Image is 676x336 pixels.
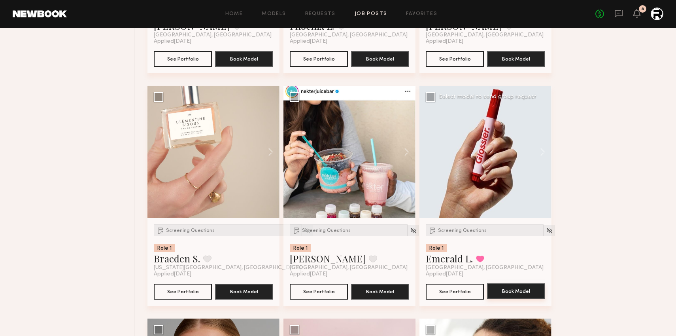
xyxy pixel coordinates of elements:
[351,284,409,300] button: Book Model
[429,226,436,234] img: Submission Icon
[426,271,545,277] div: Applied [DATE]
[546,227,553,234] img: Unhide Model
[410,227,417,234] img: Unhide Model
[166,228,215,233] span: Screening Questions
[154,265,302,271] span: [US_STATE][GEOGRAPHIC_DATA], [GEOGRAPHIC_DATA]
[290,252,366,265] a: [PERSON_NAME]
[215,55,273,62] a: Book Model
[426,252,473,265] a: Emerald L.
[157,226,164,234] img: Submission Icon
[154,244,175,252] div: Role 1
[290,244,311,252] div: Role 1
[215,288,273,294] a: Book Model
[641,7,644,11] div: 8
[215,51,273,67] button: Book Model
[426,38,545,45] div: Applied [DATE]
[351,51,409,67] button: Book Model
[426,244,447,252] div: Role 1
[426,265,544,271] span: [GEOGRAPHIC_DATA], [GEOGRAPHIC_DATA]
[406,11,437,17] a: Favorites
[293,226,300,234] img: Submission Icon
[154,284,212,300] button: See Portfolio
[305,11,336,17] a: Requests
[225,11,243,17] a: Home
[290,271,409,277] div: Applied [DATE]
[355,11,387,17] a: Job Posts
[154,38,273,45] div: Applied [DATE]
[351,55,409,62] a: Book Model
[290,284,348,300] button: See Portfolio
[438,228,487,233] span: Screening Questions
[426,284,484,300] button: See Portfolio
[290,32,408,38] span: [GEOGRAPHIC_DATA], [GEOGRAPHIC_DATA]
[154,271,273,277] div: Applied [DATE]
[290,51,348,67] button: See Portfolio
[487,51,545,67] button: Book Model
[290,265,408,271] span: [GEOGRAPHIC_DATA], [GEOGRAPHIC_DATA]
[215,284,273,300] button: Book Model
[154,252,200,265] a: Braeden S.
[154,51,212,67] button: See Portfolio
[154,32,272,38] span: [GEOGRAPHIC_DATA], [GEOGRAPHIC_DATA]
[439,94,536,100] div: Select model to send group request
[487,288,545,294] a: Book Model
[351,288,409,294] a: Book Model
[426,51,484,67] button: See Portfolio
[426,32,544,38] span: [GEOGRAPHIC_DATA], [GEOGRAPHIC_DATA]
[262,11,286,17] a: Models
[487,55,545,62] a: Book Model
[302,228,351,233] span: Screening Questions
[487,283,545,299] button: Book Model
[290,38,409,45] div: Applied [DATE]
